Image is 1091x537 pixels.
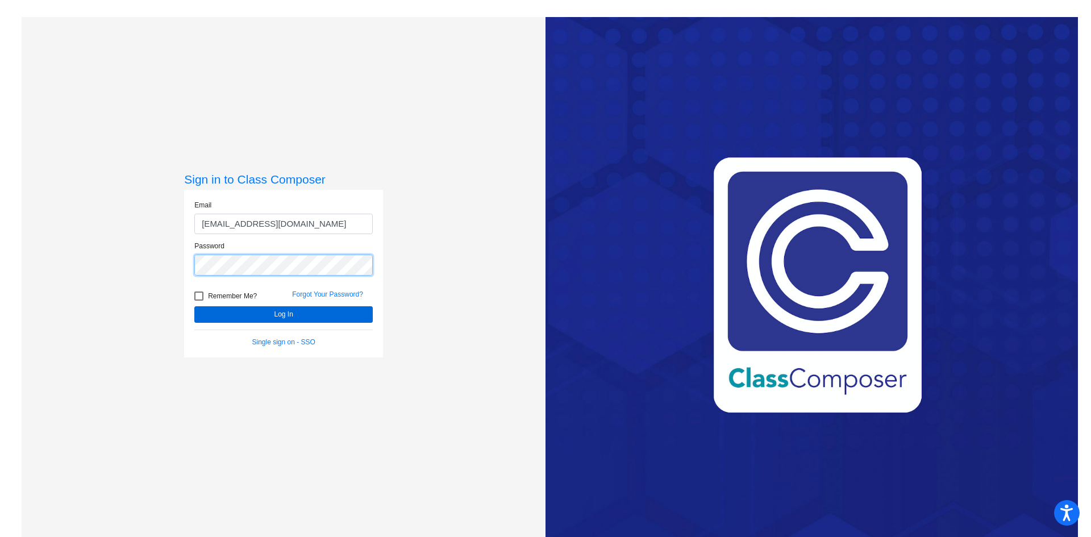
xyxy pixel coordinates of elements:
[194,306,373,323] button: Log In
[292,290,363,298] a: Forgot Your Password?
[184,172,383,186] h3: Sign in to Class Composer
[252,338,315,346] a: Single sign on - SSO
[208,289,257,303] span: Remember Me?
[194,200,211,210] label: Email
[194,241,224,251] label: Password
